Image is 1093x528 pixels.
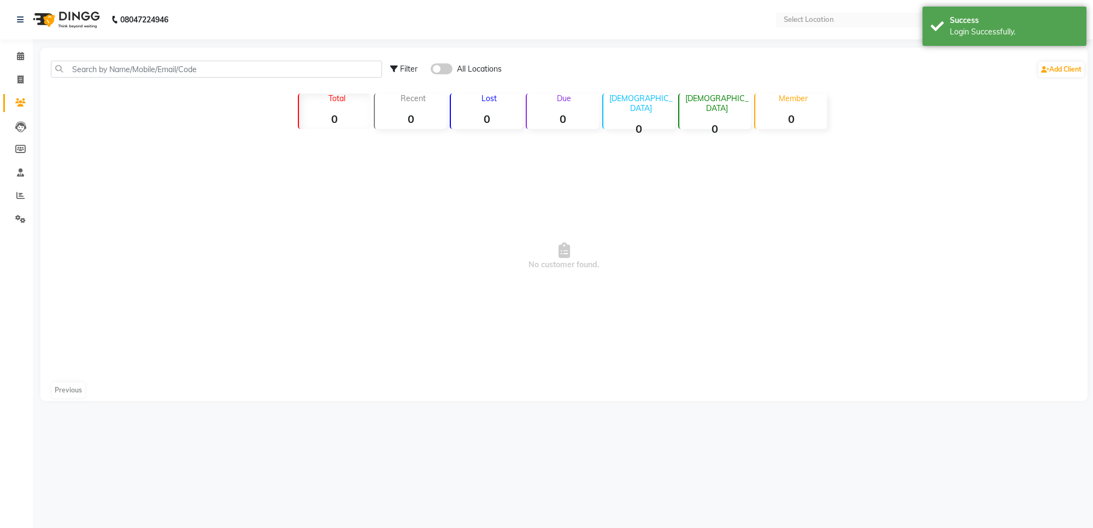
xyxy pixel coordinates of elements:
img: logo [28,4,103,35]
strong: 0 [679,122,751,136]
strong: 0 [375,112,446,126]
p: [DEMOGRAPHIC_DATA] [684,93,751,113]
div: Login Successfully. [950,26,1078,38]
p: [DEMOGRAPHIC_DATA] [608,93,675,113]
p: Member [760,93,827,103]
strong: 0 [451,112,522,126]
div: Success [950,15,1078,26]
p: Total [303,93,371,103]
input: Search by Name/Mobile/Email/Code [51,61,382,78]
p: Lost [455,93,522,103]
span: All Locations [457,63,502,75]
div: Select Location [784,14,834,25]
strong: 0 [527,112,598,126]
p: Due [529,93,598,103]
strong: 0 [755,112,827,126]
strong: 0 [603,122,675,136]
a: Add Client [1038,62,1084,77]
span: No customer found. [40,133,1088,379]
span: Filter [400,64,418,74]
strong: 0 [299,112,371,126]
b: 08047224946 [120,4,168,35]
p: Recent [379,93,446,103]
